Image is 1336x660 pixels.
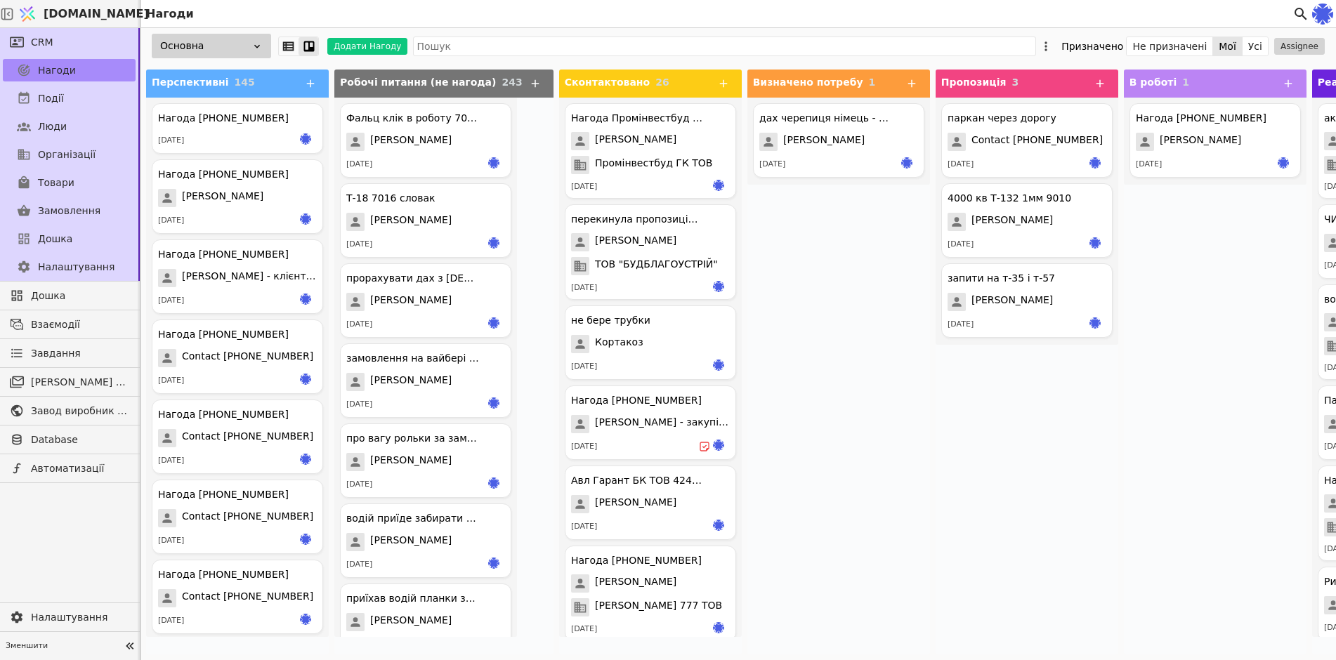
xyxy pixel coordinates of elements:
[565,77,650,88] span: Сконтактовано
[346,511,480,526] div: водій приїде забирати замовлення
[158,135,184,147] div: [DATE]
[971,213,1053,231] span: [PERSON_NAME]
[31,461,129,476] span: Автоматизації
[370,293,452,311] span: [PERSON_NAME]
[571,282,597,294] div: [DATE]
[31,317,129,332] span: Взаємодії
[152,400,323,474] div: Нагода [PHONE_NUMBER]Contact [PHONE_NUMBER][DATE]ir
[3,171,136,194] a: Товари
[340,423,511,498] div: про вагу рольки за замовлення 8019 поляка[PERSON_NAME][DATE]ir
[1011,77,1019,88] span: 3
[31,610,129,625] span: Налаштування
[571,181,597,193] div: [DATE]
[571,553,702,568] div: Нагода [PHONE_NUMBER]
[158,247,289,262] div: Нагода [PHONE_NUMBER]
[571,393,702,408] div: Нагода [PHONE_NUMBER]
[941,183,1113,258] div: 4000 кв Т-132 1мм 9010[PERSON_NAME][DATE]ir
[759,111,893,126] div: дах черепиця німець - судова вишня
[300,614,311,625] img: ir
[158,327,289,342] div: Нагода [PHONE_NUMBER]
[488,157,499,169] img: ir
[152,77,228,88] span: Перспективні
[753,103,924,178] div: дах черепиця німець - судова вишня[PERSON_NAME][DATE]ir
[3,606,136,628] a: Налаштування
[759,159,785,171] div: [DATE]
[1136,159,1162,171] div: [DATE]
[713,520,724,531] img: ir
[565,103,736,199] div: Нагода Промінвестбуд ГК ТОВ[PERSON_NAME]Промінвестбуд ГК ТОВ[DATE]ir
[488,397,499,409] img: ir
[152,103,323,154] div: Нагода [PHONE_NUMBER][DATE]ir
[38,204,100,218] span: Замовлення
[38,119,67,134] span: Люди
[319,38,407,55] a: Додати Нагоду
[3,428,136,451] a: Database
[901,157,912,169] img: ir
[565,466,736,540] div: Авл Гарант БК ТОВ 42475442[PERSON_NAME][DATE]ir
[1274,38,1325,55] button: Assignee
[38,91,64,106] span: Події
[1136,111,1266,126] div: Нагода [PHONE_NUMBER]
[234,77,254,88] span: 145
[38,63,76,78] span: Нагоди
[44,6,149,22] span: [DOMAIN_NAME]
[370,133,452,151] span: [PERSON_NAME]
[941,263,1113,338] div: запити на т-35 і т-57[PERSON_NAME][DATE]ir
[941,77,1007,88] span: Пропозиція
[158,295,184,307] div: [DATE]
[31,35,53,50] span: CRM
[38,147,96,162] span: Організації
[182,349,313,367] span: Contact [PHONE_NUMBER]
[595,233,676,251] span: [PERSON_NAME]
[595,574,676,593] span: [PERSON_NAME]
[158,407,289,422] div: Нагода [PHONE_NUMBER]
[340,343,511,418] div: замовлення на вайбері - перепитував за стрічку[PERSON_NAME][DATE]ir
[3,284,136,307] a: Дошка
[31,289,129,303] span: Дошка
[370,613,452,631] span: [PERSON_NAME]
[327,38,407,55] button: Додати Нагоду
[565,305,736,380] div: не бере трубкиКортакоз[DATE]ir
[370,453,452,471] span: [PERSON_NAME]
[158,215,184,227] div: [DATE]
[713,440,724,451] img: ir
[38,260,114,275] span: Налаштування
[182,509,313,527] span: Contact [PHONE_NUMBER]
[595,335,643,353] span: Кортакоз
[948,191,1071,206] div: 4000 кв Т-132 1мм 9010
[948,319,974,331] div: [DATE]
[346,559,372,571] div: [DATE]
[370,533,452,551] span: [PERSON_NAME]
[571,212,705,227] div: перекинула пропозицію - поставила задачу
[941,103,1113,178] div: паркан через дорогуContact [PHONE_NUMBER][DATE]ir
[300,374,311,385] img: ir
[753,77,863,88] span: Визначено потребу
[595,132,676,150] span: [PERSON_NAME]
[370,373,452,391] span: [PERSON_NAME]
[346,479,372,491] div: [DATE]
[17,1,38,27] img: Logo
[948,271,1055,286] div: запити на т-35 і т-57
[595,415,730,433] span: [PERSON_NAME] - закупівля
[152,159,323,234] div: Нагода [PHONE_NUMBER][PERSON_NAME][DATE]ir
[595,257,718,275] span: ТОВ "БУДБЛАГОУСТРІЙ"
[158,375,184,387] div: [DATE]
[1129,103,1301,178] div: Нагода [PHONE_NUMBER][PERSON_NAME][DATE]ir
[1278,157,1289,169] img: ir
[346,351,480,366] div: замовлення на вайбері - перепитував за стрічку
[565,385,736,460] div: Нагода [PHONE_NUMBER][PERSON_NAME] - закупівля[DATE]ir
[340,183,511,258] div: Т-18 7016 словак[PERSON_NAME][DATE]ir
[346,111,480,126] div: Фальц клік в роботу 7016 пол
[1089,157,1101,169] img: ir
[182,589,313,607] span: Contact [PHONE_NUMBER]
[713,180,724,191] img: ir
[158,487,289,502] div: Нагода [PHONE_NUMBER]
[565,546,736,641] div: Нагода [PHONE_NUMBER][PERSON_NAME][PERSON_NAME] 777 ТОВ[DATE]ir
[182,429,313,447] span: Contact [PHONE_NUMBER]
[3,342,136,364] a: Завдання
[571,623,597,635] div: [DATE]
[158,567,289,582] div: Нагода [PHONE_NUMBER]
[152,480,323,554] div: Нагода [PHONE_NUMBER]Contact [PHONE_NUMBER][DATE]ir
[655,77,669,88] span: 26
[3,457,136,480] a: Автоматизації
